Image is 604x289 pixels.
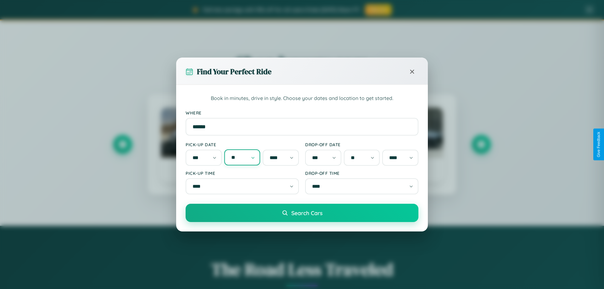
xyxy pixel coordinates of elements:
[186,110,418,115] label: Where
[305,142,418,147] label: Drop-off Date
[186,204,418,222] button: Search Cars
[186,170,299,176] label: Pick-up Time
[291,209,322,216] span: Search Cars
[186,94,418,103] p: Book in minutes, drive in style. Choose your dates and location to get started.
[197,66,271,77] h3: Find Your Perfect Ride
[186,142,299,147] label: Pick-up Date
[305,170,418,176] label: Drop-off Time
